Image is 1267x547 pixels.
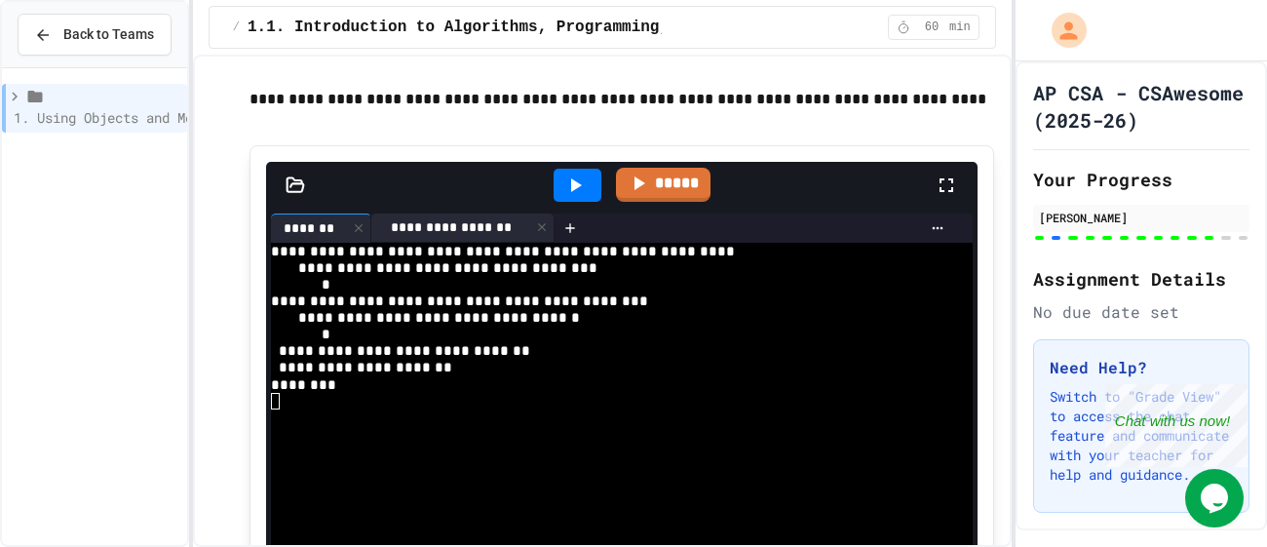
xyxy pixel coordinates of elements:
span: 1.1. Introduction to Algorithms, Programming, and Compilers [248,16,800,39]
h2: Assignment Details [1033,265,1249,293]
button: Back to Teams [18,14,172,56]
iframe: chat widget [1105,384,1248,467]
span: 60 [916,20,947,35]
span: 1. Using Objects and Methods [14,108,232,127]
iframe: chat widget [1185,469,1248,527]
span: / [233,20,240,35]
h2: Your Progress [1033,166,1249,193]
div: No due date set [1033,300,1249,324]
span: Back to Teams [63,24,154,45]
p: Switch to "Grade View" to access the chat feature and communicate with your teacher for help and ... [1050,387,1233,485]
div: My Account [1031,8,1092,53]
span: min [949,20,971,35]
h3: Need Help? [1050,356,1233,379]
h1: AP CSA - CSAwesome (2025-26) [1033,79,1249,134]
div: [PERSON_NAME] [1039,209,1244,226]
